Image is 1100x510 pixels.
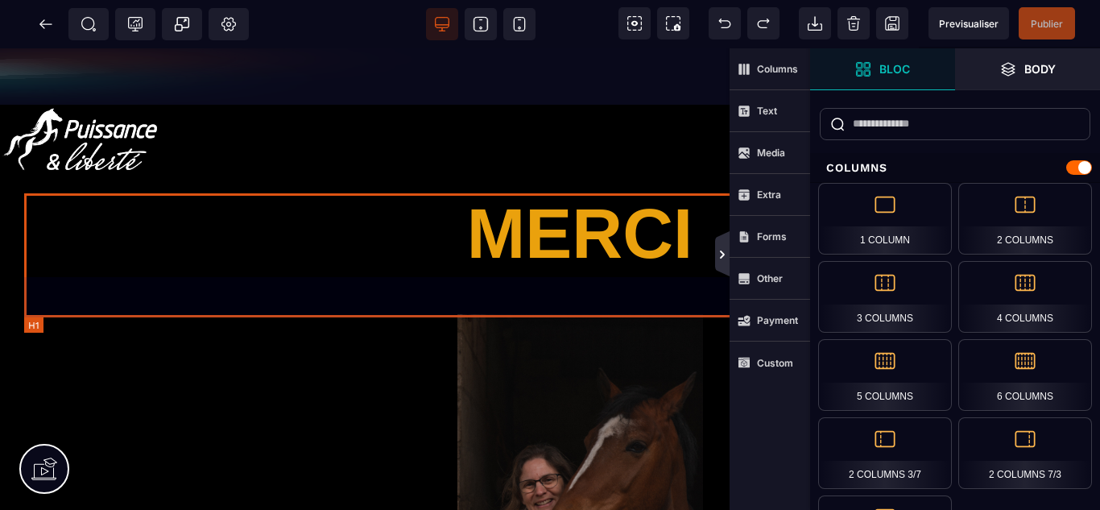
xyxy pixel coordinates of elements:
span: Previsualiser [939,18,999,30]
strong: Media [757,147,785,159]
span: Setting Body [221,16,237,32]
div: 6 Columns [958,339,1092,411]
div: Columns [810,153,1100,183]
span: Screenshot [657,7,689,39]
div: 5 Columns [818,339,952,411]
span: Tracking [127,16,143,32]
strong: Other [757,272,783,284]
span: Preview [928,7,1009,39]
strong: Columns [757,63,798,75]
div: 2 Columns 7/3 [958,417,1092,489]
strong: Custom [757,357,793,369]
strong: Forms [757,230,787,243]
strong: Text [757,105,777,117]
strong: Extra [757,189,781,201]
span: Open Blocks [810,48,955,90]
strong: Bloc [879,63,910,75]
span: Publier [1031,18,1063,30]
span: SEO [81,16,97,32]
div: 3 Columns [818,261,952,333]
span: Popup [174,16,190,32]
div: 1 Column [818,183,952,255]
div: 2 Columns [958,183,1092,255]
div: 4 Columns [958,261,1092,333]
span: Open Layer Manager [955,48,1100,90]
div: 2 Columns 3/7 [818,417,952,489]
strong: Payment [757,314,798,326]
span: View components [618,7,651,39]
strong: Body [1024,63,1056,75]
